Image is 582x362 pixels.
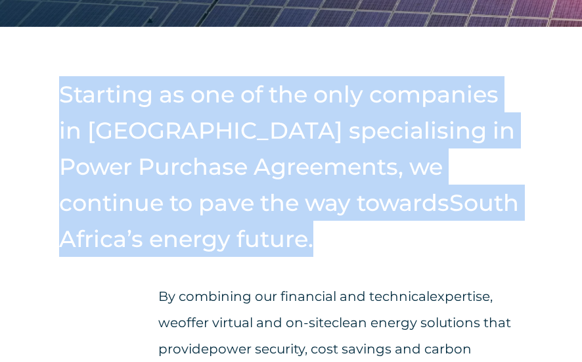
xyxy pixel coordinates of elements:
span: By combining our financial and technical [158,288,430,304]
span: South Africa’s energy future. [59,189,519,253]
span: solutions that provide [158,315,511,357]
span: , [490,288,493,304]
span: expertise [430,288,490,304]
span: offer virtual and on-site [178,315,332,330]
h2: Starting as one of the only companies in [GEOGRAPHIC_DATA] specialising in Power Purchase Agreeme... [59,76,523,257]
span: we [158,315,178,330]
span: clean energy [332,315,417,330]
